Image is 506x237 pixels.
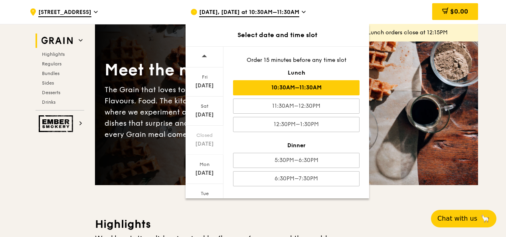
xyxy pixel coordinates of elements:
[186,30,369,40] div: Select date and time slot
[39,115,75,132] img: Ember Smokery web logo
[368,29,472,37] div: Lunch orders close at 12:15PM
[233,56,360,64] div: Order 15 minutes before any time slot
[39,34,75,48] img: Grain web logo
[233,153,360,168] div: 5:30PM–6:30PM
[42,90,60,95] span: Desserts
[437,214,477,223] span: Chat with us
[187,161,222,168] div: Mon
[233,80,360,95] div: 10:30AM–11:30AM
[233,117,360,132] div: 12:30PM–1:30PM
[450,8,468,15] span: $0.00
[42,99,55,105] span: Drinks
[187,82,222,90] div: [DATE]
[480,214,490,223] span: 🦙
[42,51,65,57] span: Highlights
[431,210,496,227] button: Chat with us🦙
[187,103,222,109] div: Sat
[187,74,222,80] div: Fri
[233,99,360,114] div: 11:30AM–12:30PM
[187,132,222,138] div: Closed
[105,59,287,81] div: Meet the new Grain
[105,84,287,140] div: The Grain that loves to play. With ingredients. Flavours. Food. The kitchen is our happy place, w...
[187,140,222,148] div: [DATE]
[42,61,61,67] span: Regulars
[187,111,222,119] div: [DATE]
[199,8,299,17] span: [DATE], [DATE] at 10:30AM–11:30AM
[187,190,222,197] div: Tue
[95,217,478,231] h3: Highlights
[42,71,59,76] span: Bundles
[42,80,54,86] span: Sides
[187,169,222,177] div: [DATE]
[233,69,360,77] div: Lunch
[233,142,360,150] div: Dinner
[233,171,360,186] div: 6:30PM–7:30PM
[38,8,91,17] span: [STREET_ADDRESS]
